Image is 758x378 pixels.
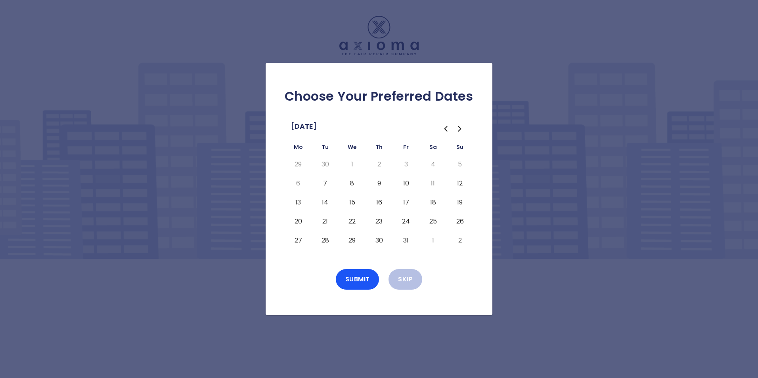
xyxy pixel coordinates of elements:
[345,196,359,209] button: Wednesday, October 15th, 2025
[318,215,332,228] button: Tuesday, October 21st, 2025
[372,196,386,209] button: Thursday, October 16th, 2025
[366,142,392,155] th: Thursday
[453,177,467,190] button: Sunday, October 12th, 2025
[372,234,386,247] button: Thursday, October 30th, 2025
[399,215,413,228] button: Friday, October 24th, 2025
[312,142,339,155] th: Tuesday
[438,122,453,136] button: Go to the Previous Month
[291,177,305,190] button: Monday, October 6th, 2025
[453,122,467,136] button: Go to the Next Month
[426,158,440,171] button: Saturday, October 4th, 2025
[453,215,467,228] button: Sunday, October 26th, 2025
[318,196,332,209] button: Tuesday, October 14th, 2025
[453,158,467,171] button: Sunday, October 5th, 2025
[453,234,467,247] button: Sunday, November 2nd, 2025
[446,142,473,155] th: Sunday
[318,234,332,247] button: Tuesday, October 28th, 2025
[291,234,305,247] button: Monday, October 27th, 2025
[426,177,440,190] button: Saturday, October 11th, 2025
[453,196,467,209] button: Sunday, October 19th, 2025
[345,177,359,190] button: Wednesday, October 8th, 2025
[426,196,440,209] button: Saturday, October 18th, 2025
[392,142,419,155] th: Friday
[285,142,312,155] th: Monday
[345,234,359,247] button: Wednesday, October 29th, 2025
[291,196,305,209] button: Monday, October 13th, 2025
[399,177,413,190] button: Friday, October 10th, 2025
[372,215,386,228] button: Thursday, October 23rd, 2025
[318,158,332,171] button: Tuesday, September 30th, 2025
[372,158,386,171] button: Thursday, October 2nd, 2025
[426,234,440,247] button: Saturday, November 1st, 2025
[291,158,305,171] button: Today, Monday, September 29th, 2025
[399,158,413,171] button: Friday, October 3rd, 2025
[318,177,332,190] button: Tuesday, October 7th, 2025
[372,177,386,190] button: Thursday, October 9th, 2025
[419,142,446,155] th: Saturday
[291,215,305,228] button: Monday, October 20th, 2025
[278,88,480,104] h2: Choose Your Preferred Dates
[336,269,379,290] button: Submit
[345,158,359,171] button: Wednesday, October 1st, 2025
[285,142,473,250] table: October 2025
[426,215,440,228] button: Saturday, October 25th, 2025
[291,120,317,133] span: [DATE]
[339,16,419,55] img: Logo
[345,215,359,228] button: Wednesday, October 22nd, 2025
[399,196,413,209] button: Friday, October 17th, 2025
[399,234,413,247] button: Friday, October 31st, 2025
[339,142,366,155] th: Wednesday
[389,269,422,290] button: Skip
